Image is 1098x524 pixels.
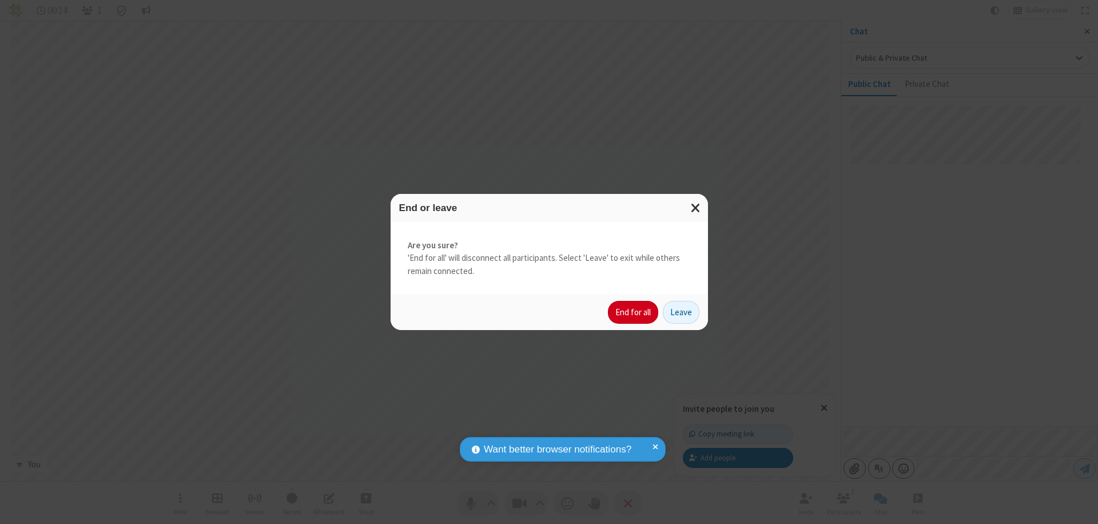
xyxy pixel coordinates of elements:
button: End for all [608,301,658,324]
button: Leave [663,301,699,324]
strong: Are you sure? [408,239,691,252]
button: Close modal [684,194,708,222]
h3: End or leave [399,203,699,213]
span: Want better browser notifications? [484,442,631,457]
div: 'End for all' will disconnect all participants. Select 'Leave' to exit while others remain connec... [391,222,708,295]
